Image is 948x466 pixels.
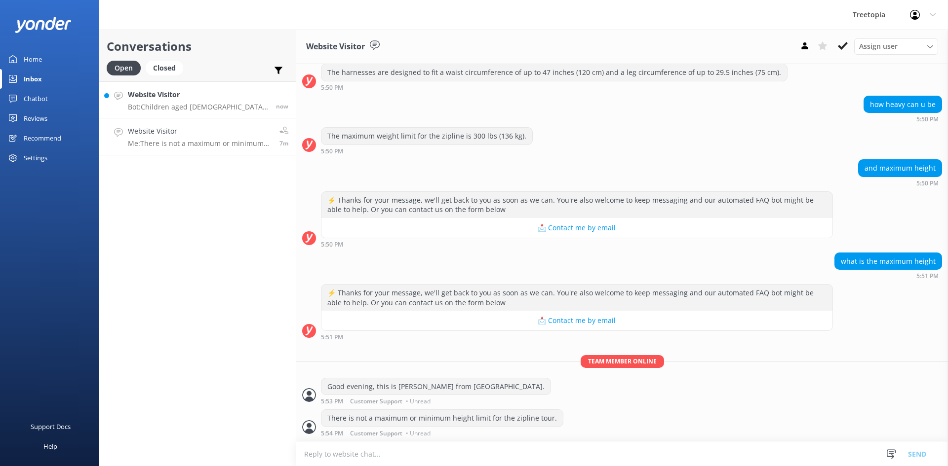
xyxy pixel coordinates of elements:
a: Open [107,62,146,73]
div: ⚡ Thanks for your message, we'll get back to you as soon as we can. You're also welcome to keep m... [321,285,832,311]
p: Bot: Children aged [DEMOGRAPHIC_DATA] can participate in the Arboreal Challenge Course on their o... [128,103,269,111]
div: Sep 05 2025 05:50pm (UTC -06:00) America/Mexico_City [321,241,833,248]
strong: 5:51 PM [321,334,343,340]
div: Inbox [24,69,42,89]
div: Sep 05 2025 05:50pm (UTC -06:00) America/Mexico_City [321,84,788,91]
div: Recommend [24,128,61,148]
span: • Unread [406,430,431,436]
button: 📩 Contact me by email [321,218,832,238]
h2: Conversations [107,37,288,56]
strong: 5:50 PM [321,85,343,91]
div: Sep 05 2025 05:50pm (UTC -06:00) America/Mexico_City [858,179,942,186]
span: • Unread [406,398,431,404]
div: Reviews [24,108,47,128]
h4: Website Visitor [128,126,272,137]
div: how heavy can u be [864,96,942,113]
div: The maximum weight limit for the zipline is 300 lbs (136 kg). [321,128,532,144]
div: Chatbot [24,89,48,108]
div: Good evening, this is [PERSON_NAME] from [GEOGRAPHIC_DATA]. [321,378,551,395]
div: ⚡ Thanks for your message, we'll get back to you as soon as we can. You're also welcome to keep m... [321,192,832,218]
div: Sep 05 2025 05:53pm (UTC -06:00) America/Mexico_City [321,397,551,404]
strong: 5:53 PM [321,398,343,404]
div: Sep 05 2025 05:50pm (UTC -06:00) America/Mexico_City [321,147,533,154]
a: Closed [146,62,188,73]
span: Sep 05 2025 05:54pm (UTC -06:00) America/Mexico_City [279,139,288,147]
span: Team member online [581,355,664,367]
div: Help [43,436,57,456]
h3: Website Visitor [306,40,365,53]
div: Sep 05 2025 05:51pm (UTC -06:00) America/Mexico_City [834,272,942,279]
div: There is not a maximum or minimum height limit for the zipline tour. [321,410,563,427]
div: Settings [24,148,47,168]
a: Website VisitorMe:There is not a maximum or minimum height limit for the zipline tour.7m [99,118,296,155]
div: and maximum height [859,160,942,177]
strong: 5:50 PM [321,148,343,154]
div: The harnesses are designed to fit a waist circumference of up to 47 inches (120 cm) and a leg cir... [321,64,787,81]
div: what is the maximum height [835,253,942,270]
div: Closed [146,61,183,75]
a: Website VisitorBot:Children aged [DEMOGRAPHIC_DATA] can participate in the Arboreal Challenge Cou... [99,81,296,118]
div: Open [107,61,141,75]
div: Assign User [854,38,938,54]
div: Sep 05 2025 05:50pm (UTC -06:00) America/Mexico_City [864,115,942,122]
strong: 5:50 PM [321,242,343,248]
img: yonder-white-logo.png [15,17,72,33]
strong: 5:54 PM [321,430,343,436]
div: Sep 05 2025 05:51pm (UTC -06:00) America/Mexico_City [321,333,833,340]
span: Sep 05 2025 06:01pm (UTC -06:00) America/Mexico_City [276,102,288,110]
p: Me: There is not a maximum or minimum height limit for the zipline tour. [128,139,272,148]
span: Customer Support [350,430,402,436]
div: Home [24,49,42,69]
button: 📩 Contact me by email [321,311,832,330]
strong: 5:51 PM [916,273,939,279]
span: Assign user [859,41,898,52]
div: Support Docs [31,417,71,436]
span: Customer Support [350,398,402,404]
h4: Website Visitor [128,89,269,100]
strong: 5:50 PM [916,116,939,122]
strong: 5:50 PM [916,180,939,186]
div: Sep 05 2025 05:54pm (UTC -06:00) America/Mexico_City [321,430,563,436]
